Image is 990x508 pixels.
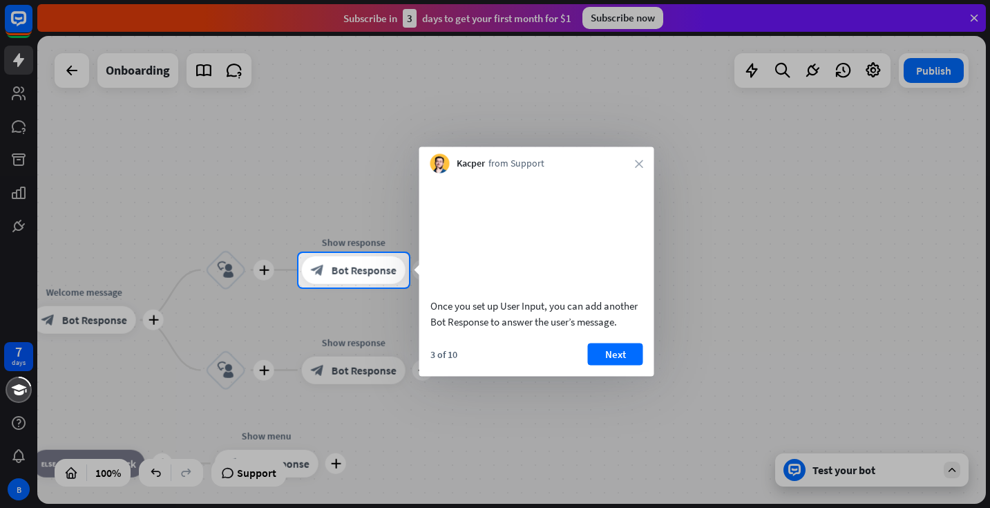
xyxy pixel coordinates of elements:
button: Next [588,343,643,365]
i: block_bot_response [311,263,325,277]
i: close [635,160,643,168]
span: Bot Response [332,263,397,277]
div: Once you set up User Input, you can add another Bot Response to answer the user’s message. [430,297,643,329]
span: Kacper [457,157,485,171]
div: 3 of 10 [430,348,457,360]
span: from Support [488,157,544,171]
